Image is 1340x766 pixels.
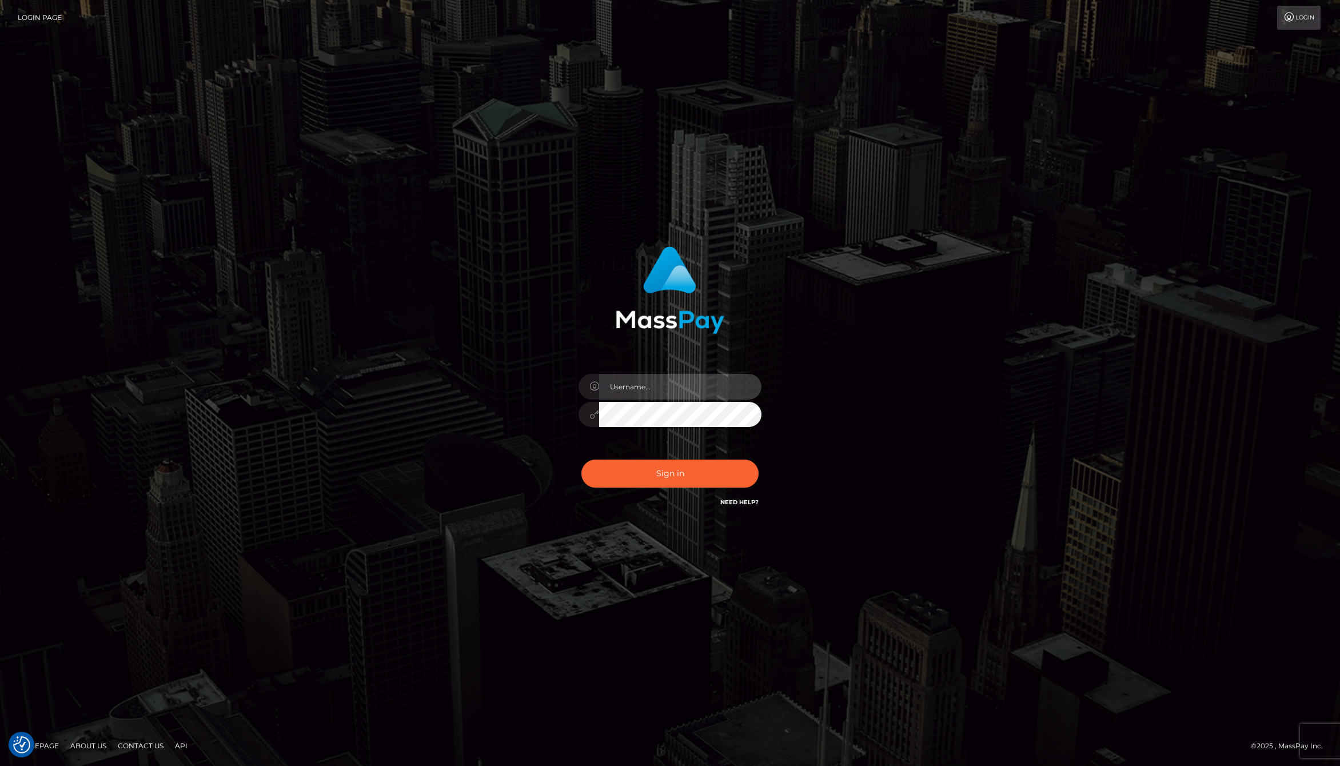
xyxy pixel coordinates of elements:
a: Need Help? [720,498,759,506]
img: Revisit consent button [13,736,30,753]
div: © 2025 , MassPay Inc. [1251,740,1331,752]
input: Username... [599,374,761,400]
a: API [170,737,192,755]
a: Homepage [13,737,63,755]
img: MassPay Login [616,246,724,334]
a: About Us [66,737,111,755]
button: Sign in [581,460,759,488]
a: Login [1277,6,1321,30]
button: Consent Preferences [13,736,30,753]
a: Login Page [18,6,62,30]
a: Contact Us [113,737,168,755]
